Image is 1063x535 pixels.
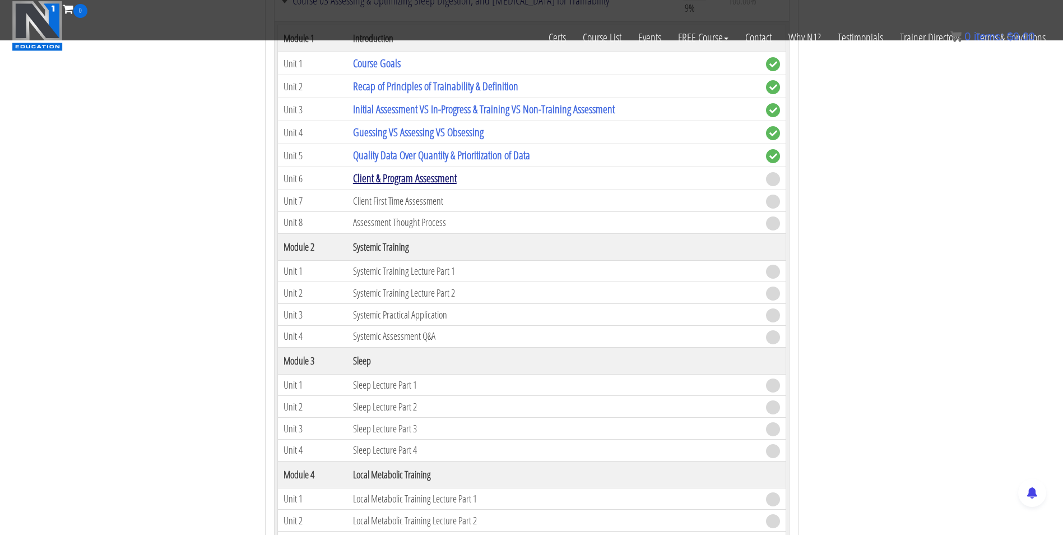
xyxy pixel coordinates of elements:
[829,18,892,57] a: Testimonials
[277,212,347,234] td: Unit 8
[968,18,1054,57] a: Terms & Conditions
[347,325,760,347] td: Systemic Assessment Q&A
[277,121,347,144] td: Unit 4
[277,75,347,98] td: Unit 2
[277,304,347,326] td: Unit 3
[964,30,971,43] span: 0
[347,396,760,418] td: Sleep Lecture Part 2
[766,103,780,117] span: complete
[277,439,347,461] td: Unit 4
[766,57,780,71] span: complete
[737,18,780,57] a: Contact
[277,98,347,121] td: Unit 3
[353,124,484,140] a: Guessing VS Assessing VS Obsessing
[277,374,347,396] td: Unit 1
[277,260,347,282] td: Unit 1
[950,30,1035,43] a: 0 items: $0.00
[277,510,347,532] td: Unit 2
[347,439,760,461] td: Sleep Lecture Part 4
[347,347,760,374] th: Sleep
[1007,30,1013,43] span: $
[347,374,760,396] td: Sleep Lecture Part 1
[277,144,347,167] td: Unit 5
[277,396,347,418] td: Unit 2
[974,30,1004,43] span: items:
[347,233,760,260] th: Systemic Training
[73,4,87,18] span: 0
[277,282,347,304] td: Unit 2
[353,102,615,117] a: Initial Assessment VS In-Progress & Training VS Non-Training Assessment
[277,461,347,488] th: Module 4
[766,149,780,163] span: complete
[892,18,968,57] a: Trainer Directory
[347,260,760,282] td: Systemic Training Lecture Part 1
[347,282,760,304] td: Systemic Training Lecture Part 2
[277,325,347,347] td: Unit 4
[766,80,780,94] span: complete
[277,190,347,212] td: Unit 7
[12,1,63,51] img: n1-education
[277,488,347,510] td: Unit 1
[353,56,401,71] a: Course Goals
[277,347,347,374] th: Module 3
[670,18,737,57] a: FREE Course
[1007,30,1035,43] bdi: 0.00
[347,190,760,212] td: Client First Time Assessment
[353,170,457,186] a: Client & Program Assessment
[780,18,829,57] a: Why N1?
[347,488,760,510] td: Local Metabolic Training Lecture Part 1
[766,126,780,140] span: complete
[277,418,347,440] td: Unit 3
[950,31,962,42] img: icon11.png
[347,418,760,440] td: Sleep Lecture Part 3
[574,18,630,57] a: Course List
[347,461,760,488] th: Local Metabolic Training
[353,79,518,94] a: Recap of Principles of Trainability & Definition
[63,1,87,16] a: 0
[353,147,530,163] a: Quality Data Over Quantity & Prioritization of Data
[347,510,760,532] td: Local Metabolic Training Lecture Part 2
[277,167,347,190] td: Unit 6
[630,18,670,57] a: Events
[347,304,760,326] td: Systemic Practical Application
[277,52,347,75] td: Unit 1
[347,212,760,234] td: Assessment Thought Process
[540,18,574,57] a: Certs
[277,233,347,260] th: Module 2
